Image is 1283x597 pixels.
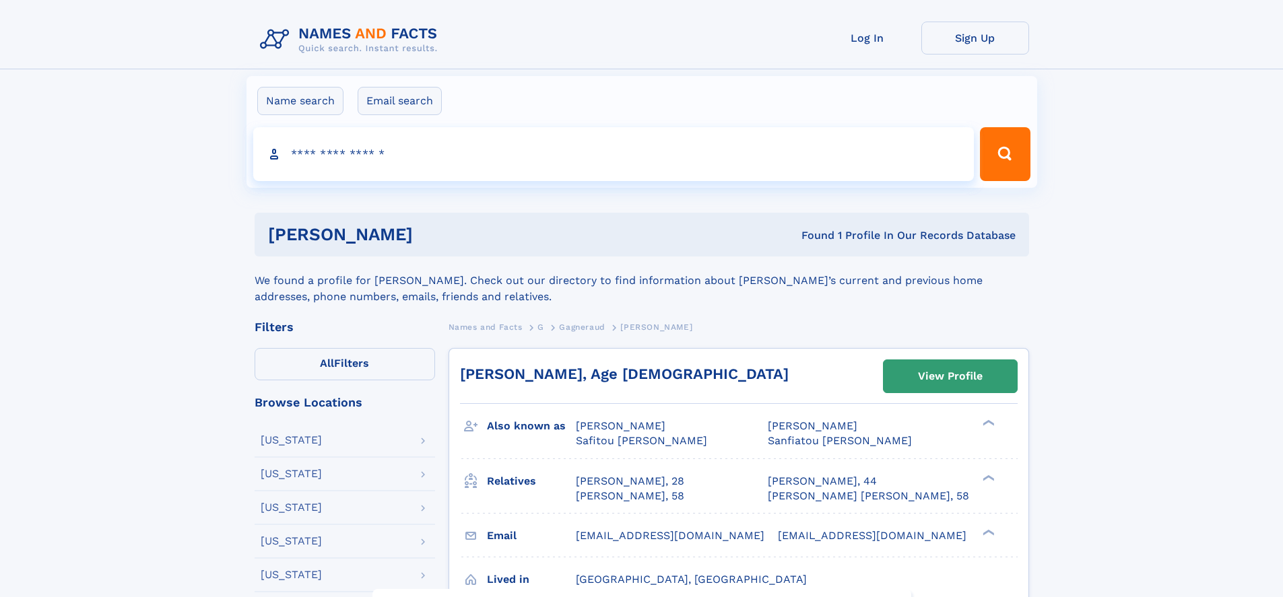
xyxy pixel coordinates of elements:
a: [PERSON_NAME], 44 [768,474,877,489]
a: Log In [814,22,921,55]
span: [PERSON_NAME] [576,419,665,432]
a: [PERSON_NAME], 58 [576,489,684,503]
label: Name search [257,87,343,115]
span: [EMAIL_ADDRESS][DOMAIN_NAME] [576,529,764,542]
label: Filters [255,348,435,380]
a: [PERSON_NAME], 28 [576,474,684,489]
a: Sign Up [921,22,1029,55]
div: [US_STATE] [261,502,322,513]
div: ❯ [979,473,995,482]
h3: Lived in [487,568,576,591]
h3: Relatives [487,470,576,493]
a: Gagneraud [559,318,605,335]
span: Safitou [PERSON_NAME] [576,434,707,447]
div: [US_STATE] [261,468,322,479]
div: We found a profile for [PERSON_NAME]. Check out our directory to find information about [PERSON_N... [255,256,1029,305]
label: Email search [358,87,442,115]
div: ❯ [979,419,995,427]
span: Sanfiatou [PERSON_NAME] [768,434,912,447]
h3: Email [487,524,576,547]
div: Browse Locations [255,396,435,409]
h1: [PERSON_NAME] [268,226,607,243]
div: [US_STATE] [261,435,322,446]
div: View Profile [918,361,983,392]
span: G [537,322,544,332]
span: All [320,357,334,370]
div: ❯ [979,528,995,536]
div: Found 1 Profile In Our Records Database [607,228,1016,243]
button: Search Button [980,127,1030,181]
img: Logo Names and Facts [255,22,449,58]
a: Names and Facts [449,318,523,335]
a: G [537,318,544,335]
span: [PERSON_NAME] [620,322,692,332]
div: Filters [255,321,435,333]
input: search input [253,127,975,181]
span: [EMAIL_ADDRESS][DOMAIN_NAME] [778,529,966,542]
span: Gagneraud [559,322,605,332]
span: [PERSON_NAME] [768,419,857,432]
div: [US_STATE] [261,536,322,547]
span: [GEOGRAPHIC_DATA], [GEOGRAPHIC_DATA] [576,573,807,586]
a: View Profile [884,360,1017,392]
h3: Also known as [487,415,576,437]
a: [PERSON_NAME], Age [DEMOGRAPHIC_DATA] [460,365,789,382]
div: [US_STATE] [261,569,322,580]
a: [PERSON_NAME] [PERSON_NAME], 58 [768,489,969,503]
